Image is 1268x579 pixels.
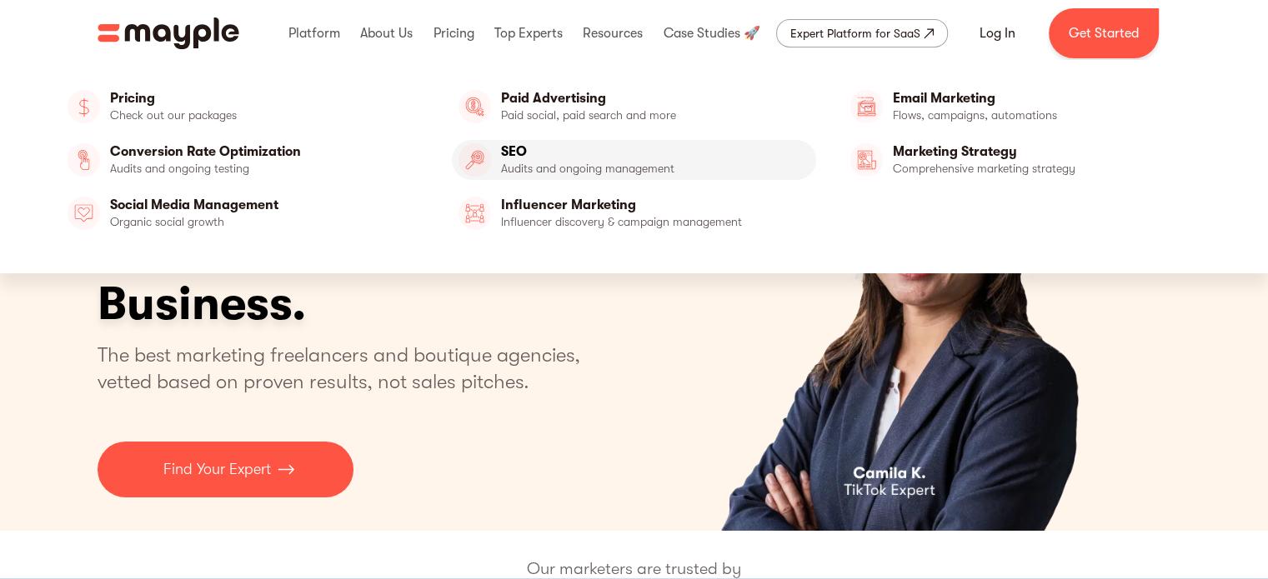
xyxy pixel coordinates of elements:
[98,17,239,49] img: Mayple logo
[98,342,600,395] p: The best marketing freelancers and boutique agencies, vetted based on proven results, not sales p...
[490,7,567,60] div: Top Experts
[790,23,920,43] div: Expert Platform for SaaS
[284,7,344,60] div: Platform
[429,7,478,60] div: Pricing
[776,19,948,47] a: Expert Platform for SaaS
[960,13,1035,53] a: Log In
[1049,8,1159,58] a: Get Started
[98,442,353,497] a: Find Your Expert
[579,7,647,60] div: Resources
[650,67,1171,531] div: carousel
[163,458,271,481] p: Find Your Expert
[650,67,1171,531] div: 2 of 4
[356,7,417,60] div: About Us
[98,17,239,49] a: home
